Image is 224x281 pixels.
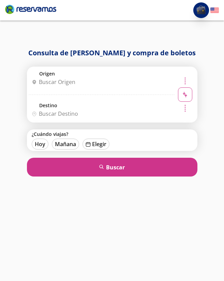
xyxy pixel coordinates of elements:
input: Buscar Origen [29,73,173,90]
button: Elegir [83,139,109,150]
label: Destino [39,102,183,109]
label: Origen [39,70,183,77]
button: Buscar [27,158,197,177]
a: Brand Logo [5,4,56,16]
button: Mañana [52,139,79,150]
input: Buscar Destino [29,105,173,122]
button: Abrir menú de usuario [193,2,209,18]
button: English [210,6,219,15]
button: Hoy [32,139,48,150]
i: Brand Logo [5,4,56,14]
h1: Consulta de [PERSON_NAME] y compra de boletos [5,48,219,58]
label: ¿Cuándo viajas? [32,131,193,137]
